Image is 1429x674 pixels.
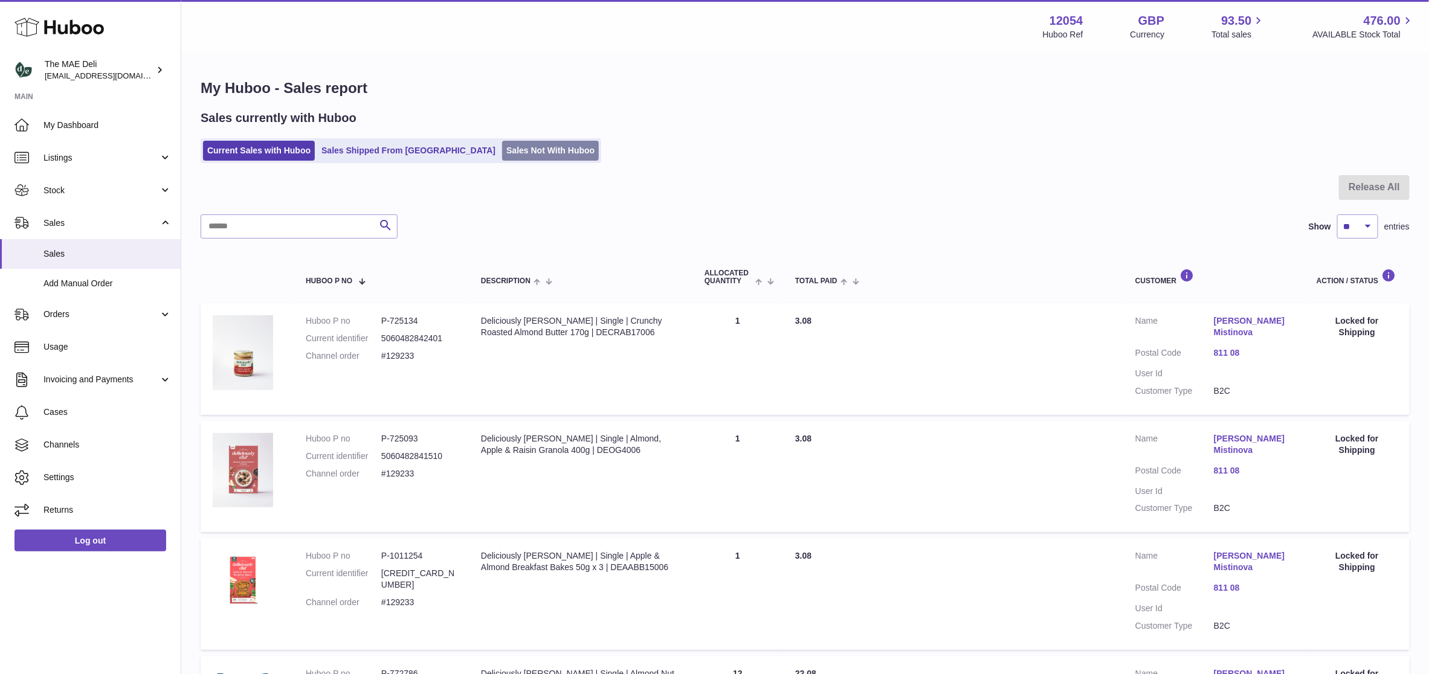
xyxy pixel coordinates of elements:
[381,468,457,480] dd: #129233
[1384,221,1410,233] span: entries
[1135,582,1214,597] dt: Postal Code
[201,110,356,126] h2: Sales currently with Huboo
[1221,13,1251,29] span: 93.50
[1211,13,1265,40] a: 93.50 Total sales
[1135,486,1214,497] dt: User Id
[502,141,599,161] a: Sales Not With Huboo
[44,152,159,164] span: Listings
[481,433,680,456] div: Deliciously [PERSON_NAME] | Single | Almond, Apple & Raisin Granola 400g | DEOG4006
[44,472,172,483] span: Settings
[1135,385,1214,397] dt: Customer Type
[1135,269,1292,285] div: Customer
[381,433,457,445] dd: P-725093
[1211,29,1265,40] span: Total sales
[306,333,381,344] dt: Current identifier
[381,568,457,591] dd: [CREDIT_CARD_NUMBER]
[1138,13,1164,29] strong: GBP
[306,433,381,445] dt: Huboo P no
[1135,315,1214,341] dt: Name
[213,315,273,390] img: 120541737135058.jpg
[381,333,457,344] dd: 5060482842401
[213,433,273,507] img: 120541731514304.jpg
[381,597,457,608] dd: #129233
[705,269,752,285] span: ALLOCATED Quantity
[795,551,811,560] span: 3.08
[1214,582,1292,594] a: 811 08
[1135,550,1214,576] dt: Name
[1135,502,1214,514] dt: Customer Type
[44,120,172,131] span: My Dashboard
[1309,221,1331,233] label: Show
[481,315,680,338] div: Deliciously [PERSON_NAME] | Single | Crunchy Roasted Almond Butter 170g | DECRAB17006
[1317,315,1398,338] div: Locked for Shipping
[44,341,172,353] span: Usage
[203,141,315,161] a: Current Sales with Huboo
[1135,368,1214,379] dt: User Id
[381,350,457,362] dd: #129233
[1135,620,1214,632] dt: Customer Type
[45,59,153,82] div: The MAE Deli
[44,374,159,385] span: Invoicing and Payments
[381,451,457,462] dd: 5060482841510
[44,278,172,289] span: Add Manual Order
[44,309,159,320] span: Orders
[692,303,783,414] td: 1
[1214,347,1292,359] a: 811 08
[306,568,381,591] dt: Current identifier
[1214,385,1292,397] dd: B2C
[306,468,381,480] dt: Channel order
[1364,13,1401,29] span: 476.00
[1135,603,1214,614] dt: User Id
[44,217,159,229] span: Sales
[44,504,172,516] span: Returns
[201,79,1410,98] h1: My Huboo - Sales report
[381,315,457,327] dd: P-725134
[306,550,381,562] dt: Huboo P no
[381,550,457,562] dd: P-1011254
[1317,550,1398,573] div: Locked for Shipping
[306,315,381,327] dt: Huboo P no
[1214,550,1292,573] a: [PERSON_NAME] Mistinova
[1312,29,1414,40] span: AVAILABLE Stock Total
[1317,269,1398,285] div: Action / Status
[1135,347,1214,362] dt: Postal Code
[1214,433,1292,456] a: [PERSON_NAME] Mistinova
[15,61,33,79] img: logistics@deliciouslyella.com
[795,316,811,326] span: 3.08
[317,141,500,161] a: Sales Shipped From [GEOGRAPHIC_DATA]
[306,451,381,462] dt: Current identifier
[1050,13,1083,29] strong: 12054
[692,421,783,532] td: 1
[1317,433,1398,456] div: Locked for Shipping
[795,434,811,443] span: 3.08
[15,530,166,551] a: Log out
[44,406,172,418] span: Cases
[481,550,680,573] div: Deliciously [PERSON_NAME] | Single | Apple & Almond Breakfast Bakes 50g x 3 | DEAABB15006
[306,277,352,285] span: Huboo P no
[1214,465,1292,477] a: 811 08
[306,597,381,608] dt: Channel order
[1135,433,1214,459] dt: Name
[692,538,783,649] td: 1
[1135,465,1214,480] dt: Postal Code
[213,550,273,611] img: 120541727084916.png
[1131,29,1165,40] div: Currency
[1214,502,1292,514] dd: B2C
[481,277,531,285] span: Description
[1214,620,1292,632] dd: B2C
[1214,315,1292,338] a: [PERSON_NAME] Mistinova
[44,248,172,260] span: Sales
[44,185,159,196] span: Stock
[1043,29,1083,40] div: Huboo Ref
[306,350,381,362] dt: Channel order
[795,277,837,285] span: Total paid
[1312,13,1414,40] a: 476.00 AVAILABLE Stock Total
[44,439,172,451] span: Channels
[45,71,178,80] span: [EMAIL_ADDRESS][DOMAIN_NAME]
